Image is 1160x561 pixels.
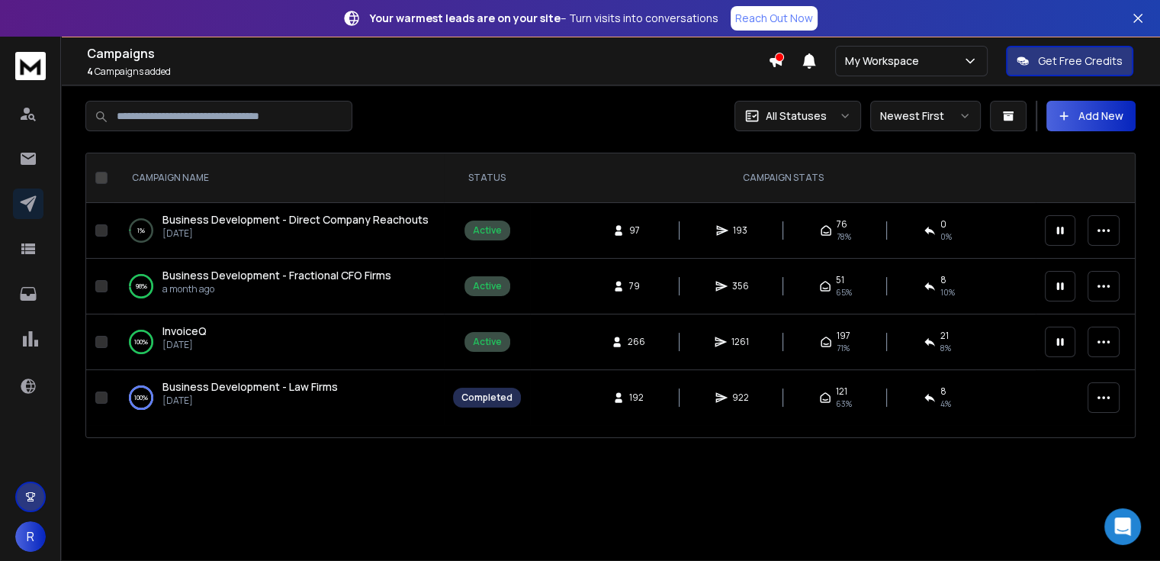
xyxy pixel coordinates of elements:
[836,385,847,398] span: 121
[940,342,951,354] span: 8 %
[940,218,946,231] span: 0
[766,108,827,124] p: All Statuses
[114,203,444,259] td: 1%Business Development - Direct Company Reachouts[DATE]
[162,339,207,351] p: [DATE]
[162,283,391,295] p: a month ago
[940,231,952,243] span: 0 %
[530,153,1036,203] th: CAMPAIGN STATS
[162,324,207,338] span: InvoiceQ
[162,227,429,240] p: [DATE]
[845,53,925,69] p: My Workspace
[731,336,749,348] span: 1261
[114,370,444,426] td: 100%Business Development - Law Firms[DATE]
[837,330,850,342] span: 197
[134,390,148,405] p: 100 %
[836,274,844,286] span: 51
[1006,46,1133,76] button: Get Free Credits
[114,153,444,203] th: CAMPAIGN NAME
[114,259,444,314] td: 98%Business Development - Fractional CFO Firmsa month ago
[836,286,852,298] span: 65 %
[162,212,429,227] a: Business Development - Direct Company Reachouts
[940,274,946,286] span: 8
[836,398,852,410] span: 63 %
[15,521,46,552] button: R
[134,334,148,350] p: 100 %
[732,392,749,404] span: 922
[1104,508,1141,545] div: Open Intercom Messenger
[162,395,338,407] p: [DATE]
[732,280,749,292] span: 356
[629,224,644,237] span: 97
[461,392,513,404] div: Completed
[162,268,391,282] span: Business Development - Fractional CFO Firms
[162,268,391,283] a: Business Development - Fractional CFO Firms
[1038,53,1123,69] p: Get Free Credits
[87,65,93,78] span: 4
[837,218,847,231] span: 76
[114,314,444,370] td: 100%InvoiceQ[DATE]
[162,324,207,339] a: InvoiceQ
[15,52,46,80] img: logo
[136,279,147,294] p: 98 %
[473,336,502,348] div: Active
[940,330,949,342] span: 21
[1046,101,1136,131] button: Add New
[137,223,145,238] p: 1 %
[940,385,946,398] span: 8
[444,153,530,203] th: STATUS
[870,101,981,131] button: Newest First
[731,6,818,31] a: Reach Out Now
[629,392,644,404] span: 192
[628,336,645,348] span: 266
[735,11,813,26] p: Reach Out Now
[629,280,644,292] span: 79
[837,231,851,243] span: 78 %
[940,398,951,410] span: 4 %
[837,342,850,354] span: 71 %
[733,224,748,237] span: 193
[473,280,502,292] div: Active
[87,66,768,78] p: Campaigns added
[162,379,338,395] a: Business Development - Law Firms
[370,11,718,26] p: – Turn visits into conversations
[370,11,561,25] strong: Your warmest leads are on your site
[940,286,955,298] span: 10 %
[473,224,502,237] div: Active
[87,44,768,63] h1: Campaigns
